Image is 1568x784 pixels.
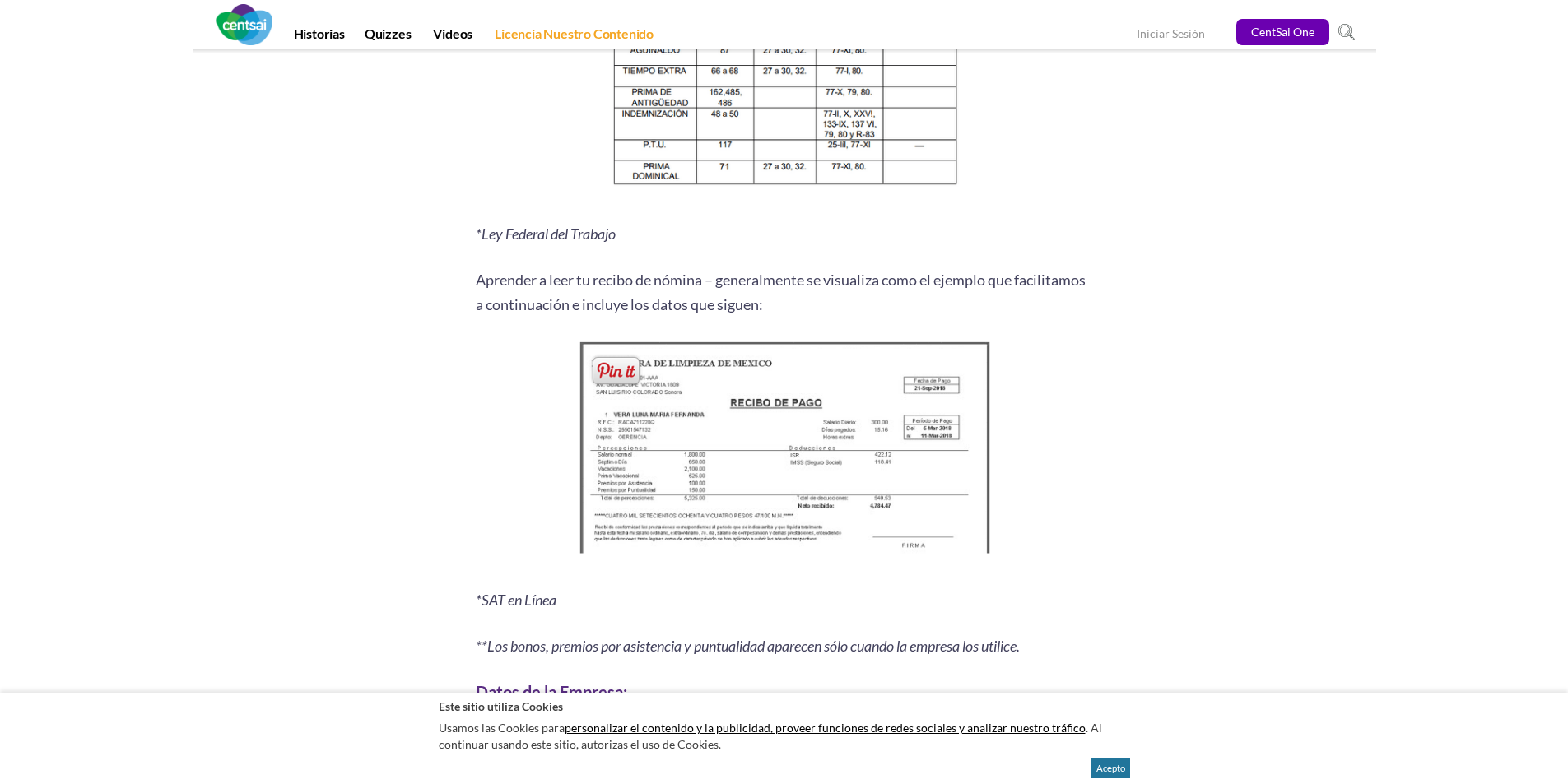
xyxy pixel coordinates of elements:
[1236,19,1329,45] a: CentSai One
[355,26,421,49] a: Quizzes
[476,680,1093,704] h3: Datos de la Empresa:
[476,591,556,610] i: *SAT en Línea
[1137,26,1205,44] a: Iniciar Sesión
[439,698,1130,714] h2: Este sitio utiliza Cookies
[423,26,482,49] a: Videos
[476,638,1020,656] i: **Los bonos, premios por asistencia y puntualidad aparecen sólo cuando la empresa los utilice.
[284,26,355,49] a: Historias
[439,716,1130,756] p: Usamos las Cookies para . Al continuar usando este sitio, autorizas el uso de Cookies.
[216,4,272,45] img: CentSai
[476,267,1093,317] p: Aprender a leer tu recibo de nómina – generalmente se visualiza como el ejemplo que facilitamos a...
[1091,758,1130,778] button: Acepto
[485,26,663,49] a: Licencia Nuestro Contenido
[476,225,616,244] i: *Ley Federal del Trabajo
